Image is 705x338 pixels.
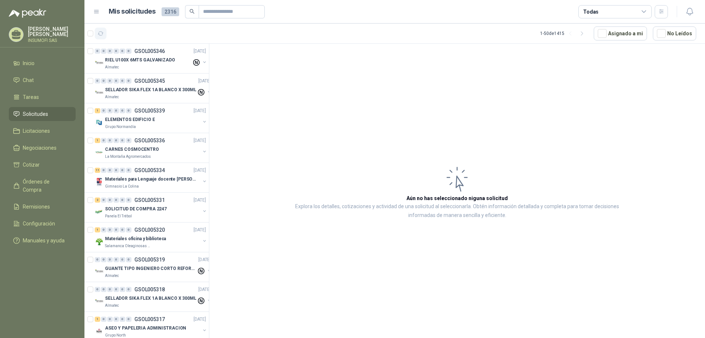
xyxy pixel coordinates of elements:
p: [DATE] [194,227,206,234]
span: Órdenes de Compra [23,178,69,194]
a: Configuración [9,217,76,231]
p: [DATE] [194,197,206,204]
div: 0 [107,49,113,54]
p: [DATE] [198,286,211,293]
h1: Mis solicitudes [109,6,156,17]
p: Almatec [105,94,119,100]
p: [PERSON_NAME] [PERSON_NAME] [28,26,76,37]
a: 0 0 0 0 0 0 GSOL005319[DATE] Company LogoGUANTE TIPO INGENIERO CORTO REFORZADOAlmatec [95,255,212,279]
img: Company Logo [95,178,104,186]
a: Chat [9,73,76,87]
div: 1 [95,108,100,113]
div: 0 [120,168,125,173]
div: 0 [95,287,100,292]
p: [DATE] [194,167,206,174]
a: 1 0 0 0 0 0 GSOL005320[DATE] Company LogoMateriales oficina y bibliotecaSalamanca Oleaginosas SAS [95,225,207,249]
span: Solicitudes [23,110,48,118]
p: INSUMOFI SAS [28,38,76,43]
a: Licitaciones [9,124,76,138]
div: 0 [113,138,119,143]
div: 0 [126,257,131,262]
div: 0 [113,168,119,173]
div: 0 [107,257,113,262]
p: GUANTE TIPO INGENIERO CORTO REFORZADO [105,265,196,272]
div: 0 [101,317,106,322]
div: 0 [107,138,113,143]
a: 2 0 0 0 0 0 GSOL005331[DATE] Company LogoSOLICITUD DE COMPRA 2247Panela El Trébol [95,196,207,219]
img: Logo peakr [9,9,46,18]
div: 0 [120,78,125,83]
p: SELLADOR SIKA FLEX 1A BLANCO X 300ML [105,295,196,302]
p: [DATE] [198,256,211,263]
p: GSOL005319 [134,257,165,262]
span: Negociaciones [23,144,57,152]
div: 0 [120,49,125,54]
div: 0 [126,198,131,203]
p: [DATE] [194,137,206,144]
p: GSOL005334 [134,168,165,173]
p: ASEO Y PAPELERIA ADMINISTRACION [105,325,186,332]
div: 1 [95,227,100,232]
div: 0 [95,49,100,54]
a: 1 0 0 0 0 0 GSOL005336[DATE] Company LogoCARNES COSMOCENTROLa Montaña Agromercados [95,136,207,160]
div: 0 [113,108,119,113]
div: 0 [107,108,113,113]
div: 2 [95,198,100,203]
div: 0 [101,108,106,113]
div: 0 [101,227,106,232]
div: 0 [126,168,131,173]
div: 0 [107,287,113,292]
p: Gimnasio La Colina [105,184,139,189]
p: GSOL005317 [134,317,165,322]
div: 0 [113,317,119,322]
img: Company Logo [95,237,104,246]
a: Tareas [9,90,76,104]
img: Company Logo [95,88,104,97]
div: 0 [113,49,119,54]
p: GSOL005320 [134,227,165,232]
div: 0 [107,168,113,173]
div: 0 [101,257,106,262]
div: 0 [101,49,106,54]
p: Explora los detalles, cotizaciones y actividad de una solicitud al seleccionarla. Obtén informaci... [283,202,632,220]
div: 0 [107,78,113,83]
p: SOLICITUD DE COMPRA 2247 [105,206,167,213]
p: GSOL005336 [134,138,165,143]
a: 11 0 0 0 0 0 GSOL005334[DATE] Company LogoMateriales para Lenguaje docente [PERSON_NAME]Gimnasio ... [95,166,207,189]
div: 0 [126,138,131,143]
div: 0 [126,78,131,83]
p: Materiales oficina y biblioteca [105,235,166,242]
div: 0 [107,317,113,322]
div: 0 [101,287,106,292]
div: 1 - 50 de 1415 [540,28,588,39]
p: RIEL U100X 6MTS GALVANIZADO [105,57,175,64]
div: 0 [126,108,131,113]
span: Remisiones [23,203,50,211]
p: La Montaña Agromercados [105,154,151,160]
div: 0 [113,257,119,262]
a: Negociaciones [9,141,76,155]
img: Company Logo [95,327,104,335]
div: 0 [101,138,106,143]
p: CARNES COSMOCENTRO [105,146,159,153]
img: Company Logo [95,148,104,157]
p: Salamanca Oleaginosas SAS [105,243,151,249]
p: ELEMENTOS EDIFICIO E [105,116,155,123]
div: 0 [101,198,106,203]
p: [DATE] [198,78,211,85]
div: 0 [126,227,131,232]
div: 0 [126,317,131,322]
a: Órdenes de Compra [9,175,76,197]
h3: Aún no has seleccionado niguna solicitud [406,194,508,202]
img: Company Logo [95,267,104,276]
p: Almatec [105,303,119,309]
div: 0 [101,78,106,83]
div: 1 [95,138,100,143]
div: 0 [120,227,125,232]
p: [DATE] [194,107,206,114]
span: Chat [23,76,34,84]
p: SELLADOR SIKA FLEX 1A BLANCO X 300ML [105,86,196,93]
span: Licitaciones [23,127,50,135]
img: Company Logo [95,58,104,67]
p: Almatec [105,273,119,279]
